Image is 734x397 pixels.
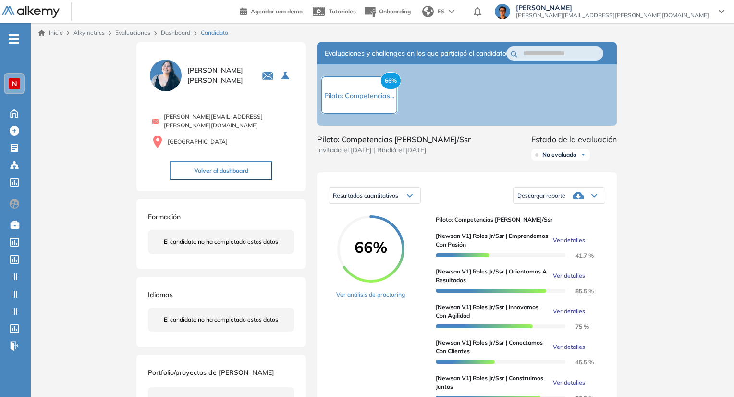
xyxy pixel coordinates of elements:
[187,65,250,86] span: [PERSON_NAME] [PERSON_NAME]
[164,112,294,130] span: [PERSON_NAME][EMAIL_ADDRESS][PERSON_NAME][DOMAIN_NAME]
[12,80,17,87] span: N
[553,272,585,280] span: Ver detalles
[422,6,434,17] img: world
[337,239,404,255] span: 66%
[168,137,228,146] span: [GEOGRAPHIC_DATA]
[580,152,586,158] img: Ícono de flecha
[148,290,173,299] span: Idiomas
[336,290,405,299] a: Ver análisis de proctoring
[549,343,585,351] button: Ver detalles
[564,323,589,330] span: 75 %
[436,232,549,249] span: [Newsan V1] Roles Jr/Ssr | Emprendemos con pasión
[161,29,190,36] a: Dashboard
[164,237,278,246] span: El candidato no ha completado estos datos
[73,29,105,36] span: Alkymetrics
[251,8,303,15] span: Agendar una demo
[449,10,454,13] img: arrow
[317,134,471,145] span: Piloto: Competencias [PERSON_NAME]/Ssr
[148,58,183,93] img: PROFILE_MENU_LOGO_USER
[436,215,598,224] span: Piloto: Competencias [PERSON_NAME]/Ssr
[325,49,506,59] span: Evaluaciones y challenges en los que participó el candidato
[9,38,19,40] i: -
[549,378,585,387] button: Ver detalles
[517,192,565,199] span: Descargar reporte
[164,315,278,324] span: El candidato no ha completado estos datos
[240,5,303,16] a: Agendar una demo
[436,267,549,285] span: [Newsan V1] Roles Jr/Ssr | Orientamos a resultados
[553,378,585,387] span: Ver detalles
[553,307,585,316] span: Ver detalles
[379,8,411,15] span: Onboarding
[436,374,549,391] span: [Newsan V1] Roles Jr/Ssr | Construimos juntos
[333,192,398,199] span: Resultados cuantitativos
[436,303,549,320] span: [Newsan V1] Roles Jr/Ssr | Innovamos con agilidad
[170,161,272,180] button: Volver al dashboard
[115,29,150,36] a: Evaluaciones
[436,338,549,356] span: [Newsan V1] Roles Jr/Ssr | Conectamos con clientes
[364,1,411,22] button: Onboarding
[329,8,356,15] span: Tutoriales
[549,236,585,245] button: Ver detalles
[201,28,228,37] span: Candidato
[148,368,274,377] span: Portfolio/proyectos de [PERSON_NAME]
[380,72,401,89] span: 66%
[531,134,617,145] span: Estado de la evaluación
[38,28,63,37] a: Inicio
[564,287,594,295] span: 85.5 %
[516,12,709,19] span: [PERSON_NAME][EMAIL_ADDRESS][PERSON_NAME][DOMAIN_NAME]
[549,272,585,280] button: Ver detalles
[542,151,576,159] span: No evaluado
[553,343,585,351] span: Ver detalles
[553,236,585,245] span: Ver detalles
[148,212,181,221] span: Formación
[549,307,585,316] button: Ver detalles
[317,145,471,155] span: Invitado el [DATE] | Rindió el [DATE]
[564,359,594,366] span: 45.5 %
[324,91,394,100] span: Piloto: Competencias...
[516,4,709,12] span: [PERSON_NAME]
[438,7,445,16] span: ES
[2,6,60,18] img: Logo
[564,252,594,259] span: 41.7 %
